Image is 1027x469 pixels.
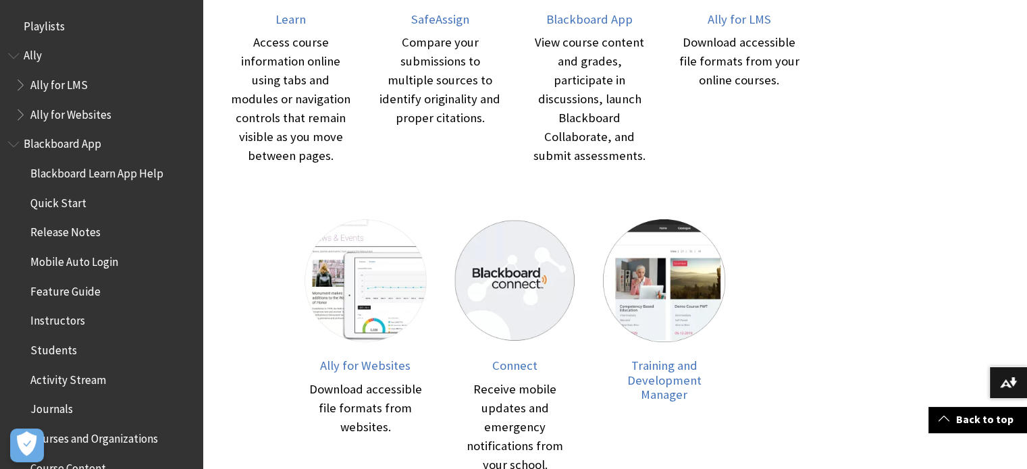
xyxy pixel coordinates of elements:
[305,219,427,341] img: Ally for Websites
[30,103,111,121] span: Ally for Websites
[230,33,352,165] div: Access course information online using tabs and modules or navigation controls that remain visibl...
[30,221,101,240] span: Release Notes
[30,339,77,357] span: Students
[603,219,725,341] img: Training and Development Manager
[928,407,1027,432] a: Back to top
[627,358,702,402] span: Training and Development Manager
[529,33,651,165] div: View course content and grades, participate in discussions, launch Blackboard Collaborate, and su...
[454,219,576,341] img: Connect
[8,45,194,126] nav: Book outline for Anthology Ally Help
[8,15,194,38] nav: Book outline for Playlists
[30,74,88,92] span: Ally for LMS
[30,398,73,416] span: Journals
[379,33,501,128] div: Compare your submissions to multiple sources to identify originality and proper citations.
[546,11,633,27] span: Blackboard App
[707,11,770,27] span: Ally for LMS
[30,250,118,269] span: Mobile Auto Login
[275,11,306,27] span: Learn
[24,15,65,33] span: Playlists
[10,429,44,462] button: Open Preferences
[30,368,106,387] span: Activity Stream
[678,33,800,90] div: Download accessible file formats from your online courses.
[30,427,158,445] span: Courses and Organizations
[411,11,469,27] span: SafeAssign
[24,133,101,151] span: Blackboard App
[30,280,101,298] span: Feature Guide
[492,358,537,373] span: Connect
[30,162,163,180] span: Blackboard Learn App Help
[30,310,85,328] span: Instructors
[30,192,86,210] span: Quick Start
[320,358,411,373] span: Ally for Websites
[305,380,427,437] div: Download accessible file formats from websites.
[24,45,42,63] span: Ally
